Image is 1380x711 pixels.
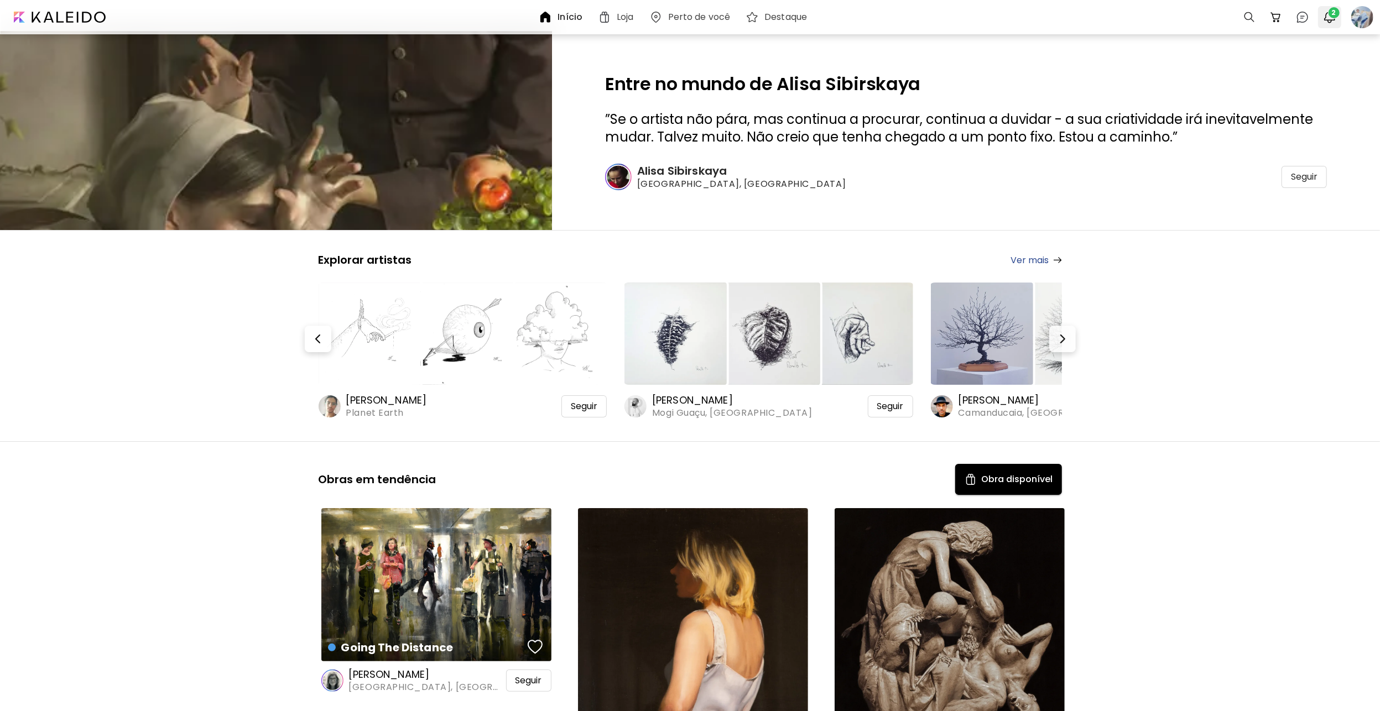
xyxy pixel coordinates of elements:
h6: [PERSON_NAME] [346,394,434,407]
span: [GEOGRAPHIC_DATA], [GEOGRAPHIC_DATA] [637,178,962,190]
img: https://cdn.kaleido.art/CDN/Artwork/175540/Thumbnail/large.webp?updated=777987 [624,283,727,385]
a: Destaque [746,11,811,24]
h6: [PERSON_NAME] [959,394,1129,407]
span: Camanducaia, [GEOGRAPHIC_DATA] [959,407,1129,419]
div: Seguir [506,670,551,692]
span: Seguir [877,401,904,412]
img: https://cdn.kaleido.art/CDN/Artwork/175543/Thumbnail/medium.webp?updated=777997 [811,283,913,385]
span: Mogi Guaçu, [GEOGRAPHIC_DATA] [652,407,812,419]
span: 2 [1329,7,1340,18]
a: Início [539,11,587,24]
img: Next-button [1056,332,1069,346]
button: bellIcon2 [1320,8,1339,27]
img: https://cdn.kaleido.art/CDN/Artwork/175537/Thumbnail/medium.webp?updated=777979 [717,283,820,385]
a: [PERSON_NAME][GEOGRAPHIC_DATA], [GEOGRAPHIC_DATA]Seguir [321,668,551,693]
img: https://cdn.kaleido.art/CDN/Artwork/175548/Thumbnail/large.webp?updated=778014 [319,283,421,385]
img: https://cdn.kaleido.art/CDN/Artwork/175546/Thumbnail/medium.webp?updated=778008 [504,283,607,385]
button: Next-button [1049,326,1076,352]
button: Prev-button [305,326,331,352]
h3: ” ” [605,111,1327,146]
h5: Obra disponível [982,473,1053,486]
h6: Destaque [764,13,807,22]
div: Seguir [561,395,607,417]
h5: Explorar artistas [319,253,412,267]
h6: Início [558,13,582,22]
span: Planet Earth [346,407,434,419]
a: Going The Distancefavoriteshttps://cdn.kaleido.art/CDN/Artwork/109339/Primary/medium.webp?updated... [321,508,551,661]
img: https://cdn.kaleido.art/CDN/Artwork/175547/Thumbnail/medium.webp?updated=778011 [412,283,514,385]
img: bellIcon [1323,11,1336,24]
img: arrow-right [1054,257,1062,263]
a: Loja [598,11,638,24]
a: Ver mais [1011,253,1062,267]
span: [GEOGRAPHIC_DATA], [GEOGRAPHIC_DATA] [349,681,504,693]
h6: [PERSON_NAME] [349,668,504,681]
button: favorites [525,636,546,658]
h4: Going The Distance [328,639,524,656]
span: Seguir [515,675,542,686]
img: https://cdn.kaleido.art/CDN/Artwork/175517/Thumbnail/large.webp?updated=777879 [931,283,1033,385]
a: https://cdn.kaleido.art/CDN/Artwork/175540/Thumbnail/large.webp?updated=777987https://cdn.kaleido... [624,280,913,419]
h6: [PERSON_NAME] [652,394,812,407]
span: Se o artista não pára, mas continua a procurar, continua a duvidar - a sua criatividade irá inevi... [605,110,1313,146]
h6: Loja [617,13,633,22]
img: cart [1269,11,1283,24]
h6: Perto de você [668,13,731,22]
h2: Entre no mundo de Alisa Sibirskaya [605,75,1327,93]
h6: Alisa Sibirskaya [637,164,962,178]
a: Perto de você [649,11,735,24]
img: Prev-button [311,332,325,346]
img: chatIcon [1296,11,1309,24]
span: Seguir [571,401,597,412]
button: Available ArtObra disponível [955,464,1062,495]
a: https://cdn.kaleido.art/CDN/Artwork/175517/Thumbnail/large.webp?updated=777879https://cdn.kaleido... [931,280,1220,419]
div: Seguir [1282,166,1327,188]
img: Available Art [964,473,977,486]
a: https://cdn.kaleido.art/CDN/Artwork/175548/Thumbnail/large.webp?updated=778014https://cdn.kaleido... [319,280,607,419]
h5: Obras em tendência [319,472,436,487]
div: Seguir [868,395,913,417]
a: Alisa Sibirskaya[GEOGRAPHIC_DATA], [GEOGRAPHIC_DATA]Seguir [605,164,1327,190]
span: Seguir [1291,171,1317,182]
